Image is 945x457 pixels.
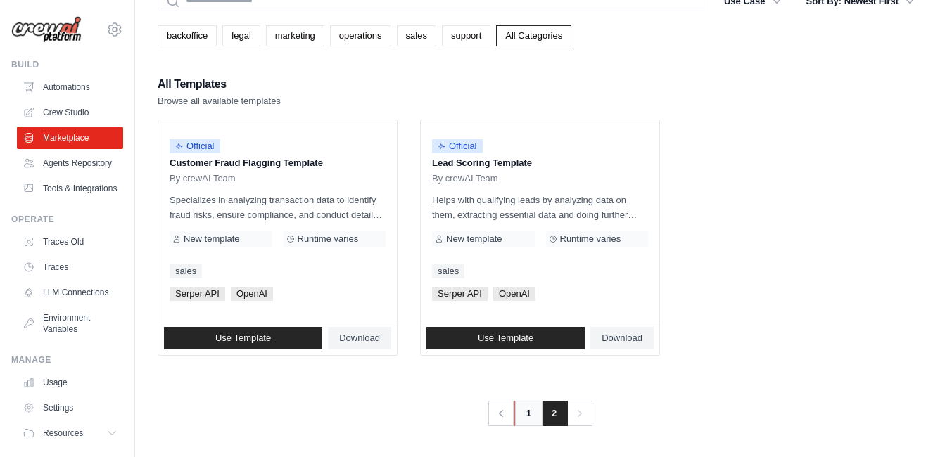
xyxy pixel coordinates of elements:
[11,16,82,44] img: Logo
[514,401,543,426] a: 1
[17,307,123,340] a: Environment Variables
[170,287,225,301] span: Serper API
[432,264,464,278] a: sales
[170,264,202,278] a: sales
[170,156,386,170] p: Customer Fraud Flagging Template
[164,327,322,349] a: Use Template
[17,422,123,444] button: Resources
[17,152,123,174] a: Agents Repository
[17,256,123,278] a: Traces
[488,401,592,426] nav: Pagination
[11,214,123,225] div: Operate
[17,281,123,304] a: LLM Connections
[215,333,271,344] span: Use Template
[590,327,654,349] a: Download
[170,173,236,184] span: By crewAI Team
[170,139,220,153] span: Official
[496,25,571,46] a: All Categories
[432,139,483,153] span: Official
[442,25,490,46] a: support
[426,327,585,349] a: Use Template
[602,333,642,344] span: Download
[158,25,217,46] a: backoffice
[432,193,648,222] p: Helps with qualifying leads by analyzing data on them, extracting essential data and doing furthe...
[170,193,386,222] p: Specializes in analyzing transaction data to identify fraud risks, ensure compliance, and conduct...
[432,287,488,301] span: Serper API
[17,76,123,98] a: Automations
[493,287,535,301] span: OpenAI
[397,25,436,46] a: sales
[339,333,380,344] span: Download
[11,59,123,70] div: Build
[11,354,123,366] div: Manage
[446,233,502,245] span: New template
[158,94,281,108] p: Browse all available templates
[17,231,123,253] a: Traces Old
[432,156,648,170] p: Lead Scoring Template
[298,233,359,245] span: Runtime varies
[17,397,123,419] a: Settings
[231,287,273,301] span: OpenAI
[540,401,568,426] span: 2
[17,371,123,394] a: Usage
[222,25,260,46] a: legal
[184,233,239,245] span: New template
[17,127,123,149] a: Marketplace
[17,101,123,124] a: Crew Studio
[17,177,123,200] a: Tools & Integrations
[328,327,391,349] a: Download
[478,333,533,344] span: Use Template
[560,233,621,245] span: Runtime varies
[330,25,391,46] a: operations
[266,25,324,46] a: marketing
[158,75,281,94] h2: All Templates
[43,427,83,439] span: Resources
[432,173,498,184] span: By crewAI Team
